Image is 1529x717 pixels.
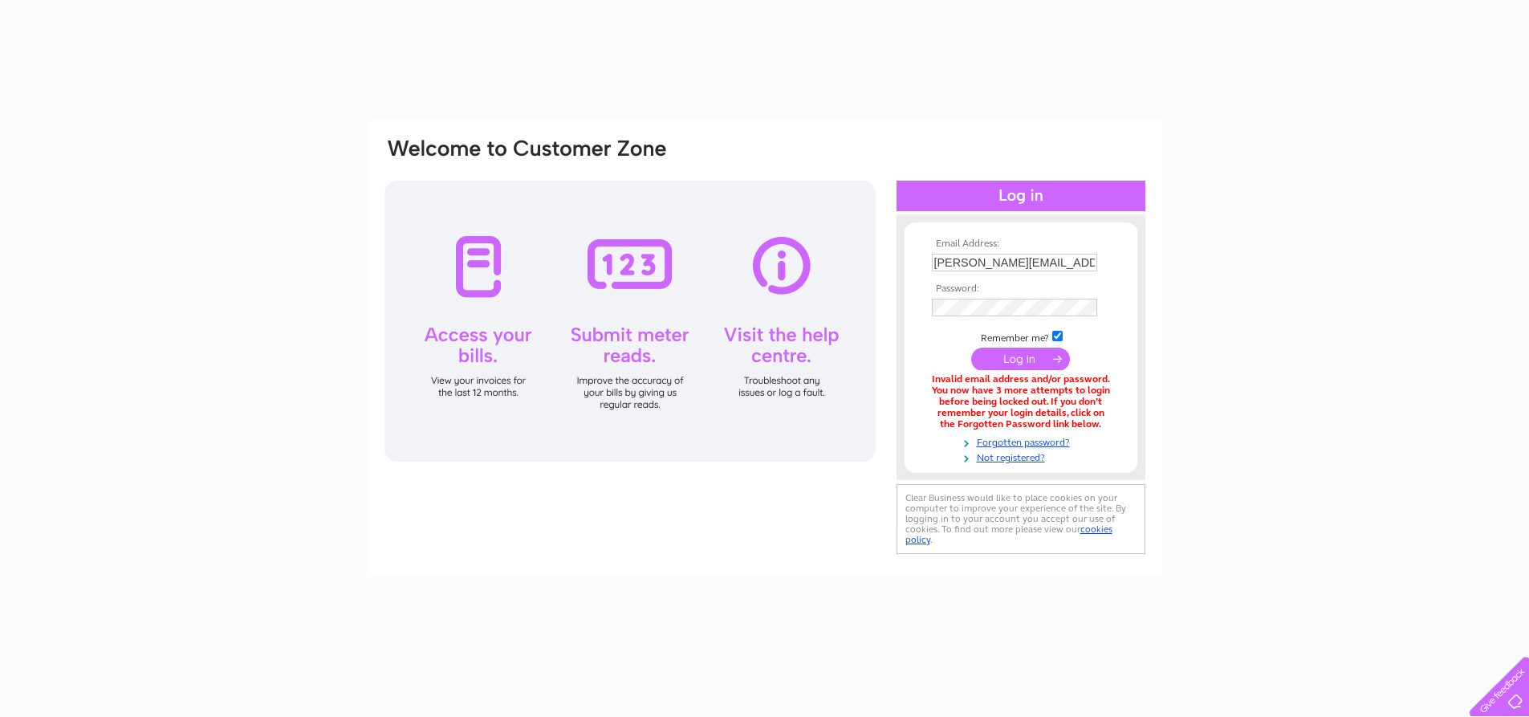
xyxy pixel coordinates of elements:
[928,238,1114,250] th: Email Address:
[932,449,1114,464] a: Not registered?
[932,434,1114,449] a: Forgotten password?
[928,283,1114,295] th: Password:
[928,328,1114,344] td: Remember me?
[932,374,1110,430] div: Invalid email address and/or password. You now have 3 more attempts to login before being locked ...
[897,484,1145,554] div: Clear Business would like to place cookies on your computer to improve your experience of the sit...
[971,348,1070,370] input: Submit
[905,523,1112,545] a: cookies policy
